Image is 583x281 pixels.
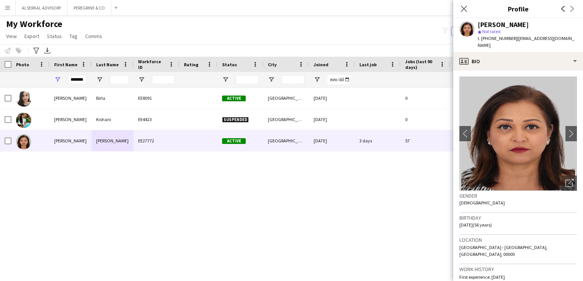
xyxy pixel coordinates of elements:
button: Everyone5,777 [451,27,489,36]
span: Last job [359,62,377,67]
div: Self-employed Crew [450,130,499,151]
div: [DATE] [309,109,355,130]
div: [DATE] [309,130,355,151]
div: [GEOGRAPHIC_DATA] [263,130,309,151]
span: View [6,33,17,40]
button: Open Filter Menu [222,76,229,83]
div: 57 [401,130,450,151]
h3: Work history [459,266,577,273]
button: Open Filter Menu [138,76,145,83]
div: 0 [401,88,450,109]
img: Crew avatar or photo [459,77,577,191]
a: Export [21,31,42,41]
div: [PERSON_NAME] [92,130,134,151]
div: Open photos pop-in [562,176,577,191]
div: 0 [401,109,450,130]
span: Suspended [222,117,249,123]
span: Active [222,138,246,144]
button: Open Filter Menu [54,76,61,83]
span: | [EMAIL_ADDRESS][DOMAIN_NAME] [478,35,574,48]
div: Bio [453,52,583,70]
span: Photo [16,62,29,67]
div: Kishani [92,109,134,130]
div: [GEOGRAPHIC_DATA] [263,88,309,109]
span: Status [222,62,237,67]
span: Status [47,33,62,40]
a: Tag [66,31,81,41]
span: Workforce ID [138,59,166,70]
h3: Birthday [459,214,577,221]
span: [GEOGRAPHIC_DATA] - [GEOGRAPHIC_DATA], [GEOGRAPHIC_DATA], 00000 [459,244,548,257]
input: First Name Filter Input [68,75,87,84]
span: First Name [54,62,77,67]
h3: Profile [453,4,583,14]
button: PEREGRINE & CO [68,0,111,15]
span: Joined [314,62,329,67]
div: Birla [92,88,134,109]
span: Last Name [96,62,119,67]
span: City [268,62,277,67]
div: [PERSON_NAME] [478,21,529,28]
app-action-btn: Export XLSX [43,46,52,55]
div: Self-employed Crew [450,88,499,109]
span: [DATE] (56 years) [459,222,492,228]
input: Last Name Filter Input [110,75,129,84]
img: Sangeeta Birla [16,91,31,107]
input: City Filter Input [282,75,304,84]
h3: Location [459,236,577,243]
span: Rating [184,62,198,67]
a: View [3,31,20,41]
span: [DEMOGRAPHIC_DATA] [459,200,505,206]
div: [DATE] [309,88,355,109]
img: Sangeeta Kishani [16,113,31,128]
div: Self-employed Crew [450,109,499,130]
div: [GEOGRAPHIC_DATA] [263,109,309,130]
div: EE4423 [134,109,179,130]
a: Status [44,31,65,41]
span: t. [PHONE_NUMBER] [478,35,517,41]
p: First experience: [DATE] [459,274,577,280]
h3: Gender [459,192,577,199]
input: Workforce ID Filter Input [152,75,175,84]
div: [PERSON_NAME] [50,88,92,109]
div: 3 days [355,130,401,151]
span: Not rated [482,29,501,34]
span: Active [222,96,246,101]
input: Status Filter Input [236,75,259,84]
button: Open Filter Menu [96,76,103,83]
span: Export [24,33,39,40]
span: Comms [85,33,102,40]
span: Tag [69,33,77,40]
div: EE8091 [134,88,179,109]
span: Jobs (last 90 days) [405,59,436,70]
div: [PERSON_NAME] [50,109,92,130]
div: [PERSON_NAME] [50,130,92,151]
a: Comms [82,31,105,41]
app-action-btn: Advanced filters [32,46,41,55]
img: Sangeeta Mirchandani [16,134,31,149]
span: My Workforce [6,18,62,30]
button: ALSERKAL ADVISORY [16,0,68,15]
input: Joined Filter Input [327,75,350,84]
button: Open Filter Menu [268,76,275,83]
button: Open Filter Menu [314,76,320,83]
div: EE27772 [134,130,179,151]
